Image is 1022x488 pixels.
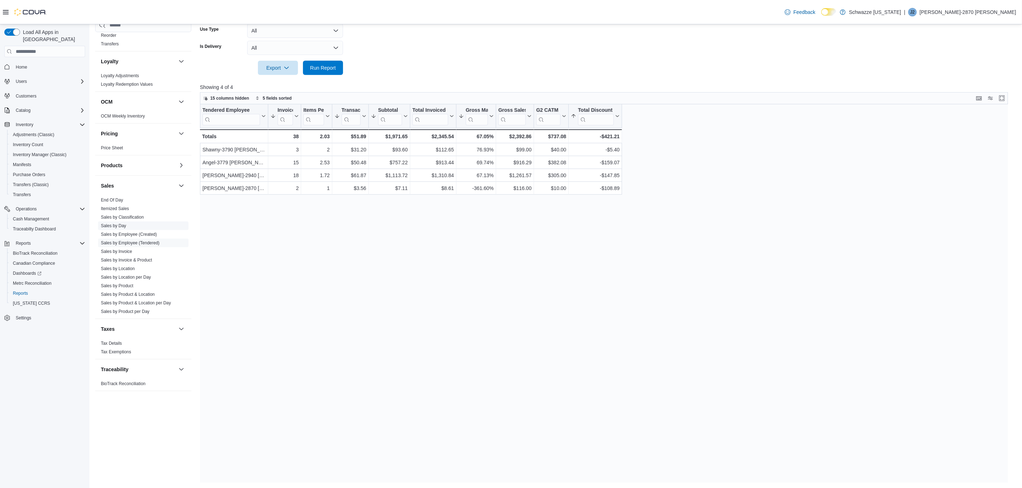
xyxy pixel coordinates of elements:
[10,299,53,308] a: [US_STATE] CCRS
[371,158,408,167] div: $757.22
[1,61,88,72] button: Home
[303,107,324,114] div: Items Per Transaction
[571,107,620,125] button: Total Discount
[7,268,88,278] a: Dashboards
[177,161,186,170] button: Products
[7,180,88,190] button: Transfers (Classic)
[10,160,85,169] span: Manifests
[7,170,88,180] button: Purchase Orders
[412,158,454,167] div: $913.44
[412,132,454,141] div: $2,345.54
[10,215,85,223] span: Cash Management
[13,77,85,86] span: Users
[13,77,30,86] button: Users
[578,107,614,125] div: Total Discount
[270,107,299,125] button: Invoices Sold
[202,107,260,125] div: Tendered Employee
[498,107,526,125] div: Gross Sales
[95,196,191,319] div: Sales
[571,171,620,180] div: -$147.85
[101,41,119,47] span: Transfers
[101,73,139,79] span: Loyalty Adjustments
[13,226,56,232] span: Traceabilty Dashboard
[10,190,85,199] span: Transfers
[13,106,33,115] button: Catalog
[101,300,171,305] a: Sales by Product & Location per Day
[459,158,494,167] div: 69.74%
[10,160,34,169] a: Manifests
[7,130,88,140] button: Adjustments (Classic)
[247,24,343,38] button: All
[13,120,85,129] span: Inventory
[101,349,131,355] span: Tax Exemptions
[101,257,152,263] span: Sales by Invoice & Product
[20,29,85,43] span: Load All Apps in [GEOGRAPHIC_DATA]
[101,113,145,119] span: OCM Weekly Inventory
[334,107,366,125] button: Transaction Average
[10,249,85,258] span: BioTrack Reconciliation
[536,158,566,167] div: $382.08
[101,130,118,137] h3: Pricing
[10,289,31,298] a: Reports
[101,381,146,386] a: BioTrack Reconciliation
[334,145,366,154] div: $31.20
[7,150,88,160] button: Inventory Manager (Classic)
[101,249,132,254] a: Sales by Invoice
[498,107,526,114] div: Gross Sales
[16,240,31,246] span: Reports
[278,107,293,125] div: Invoices Sold
[7,224,88,234] button: Traceabilty Dashboard
[1,91,88,101] button: Customers
[10,180,52,189] a: Transfers (Classic)
[571,158,620,167] div: -$159.07
[200,26,219,32] label: Use Type
[782,5,818,19] a: Feedback
[101,162,176,169] button: Products
[498,132,532,141] div: $2,392.86
[13,260,55,266] span: Canadian Compliance
[101,198,123,203] a: End Of Day
[101,223,126,228] a: Sales by Day
[10,269,44,278] a: Dashboards
[498,171,532,180] div: $1,261.57
[10,299,85,308] span: Washington CCRS
[270,132,299,141] div: 38
[101,366,176,373] button: Traceability
[10,289,85,298] span: Reports
[101,309,150,314] span: Sales by Product per Day
[10,140,46,149] a: Inventory Count
[95,144,191,155] div: Pricing
[101,197,123,203] span: End Of Day
[101,206,129,211] a: Itemized Sales
[101,325,176,333] button: Taxes
[498,107,532,125] button: Gross Sales
[371,132,408,141] div: $1,971.65
[101,349,131,354] a: Tax Exemptions
[13,142,43,148] span: Inventory Count
[13,239,34,248] button: Reports
[904,8,905,16] p: |
[16,108,30,113] span: Catalog
[536,132,566,141] div: $737.08
[177,325,186,333] button: Taxes
[303,107,324,125] div: Items Per Transaction
[7,298,88,308] button: [US_STATE] CCRS
[10,170,48,179] a: Purchase Orders
[536,184,566,193] div: $10.00
[16,64,27,70] span: Home
[536,145,566,154] div: $40.00
[1,204,88,214] button: Operations
[210,95,249,101] span: 15 columns hidden
[13,192,31,198] span: Transfers
[13,172,45,178] span: Purchase Orders
[263,95,292,101] span: 5 fields sorted
[13,270,41,276] span: Dashboards
[334,171,366,180] div: $61.87
[13,205,85,213] span: Operations
[412,107,448,125] div: Total Invoiced
[14,9,47,16] img: Cova
[13,91,85,100] span: Customers
[101,232,157,237] a: Sales by Employee (Created)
